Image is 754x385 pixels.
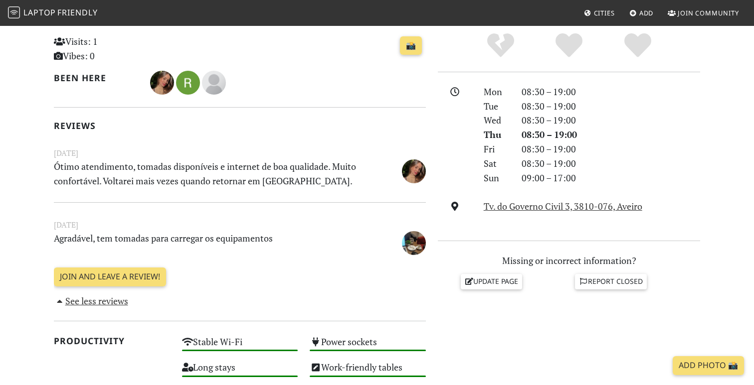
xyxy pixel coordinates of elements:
[516,142,706,156] div: 08:30 – 19:00
[8,4,98,22] a: LaptopFriendly LaptopFriendly
[54,267,166,286] a: Join and leave a review!
[402,164,426,176] span: Leticia Silva
[484,200,642,212] a: Tv. do Governo Civil 3, 3810-076, Aveiro
[478,99,516,114] div: Tue
[603,32,672,59] div: Definitely!
[48,147,432,159] small: [DATE]
[516,99,706,114] div: 08:30 – 19:00
[478,156,516,171] div: Sat
[304,359,432,385] div: Work-friendly tables
[402,159,426,183] img: 6838-leticia.jpg
[466,32,535,59] div: No
[54,121,426,131] h2: Reviews
[516,156,706,171] div: 08:30 – 19:00
[176,71,200,95] img: 5565-rita.jpg
[54,336,170,346] h2: Productivity
[438,254,700,268] p: Missing or incorrect information?
[516,171,706,185] div: 09:00 – 17:00
[402,236,426,248] span: Mega aaa
[575,274,647,289] a: Report closed
[478,128,516,142] div: Thu
[23,7,56,18] span: Laptop
[535,32,603,59] div: Yes
[402,231,426,255] img: 5467-mega.jpg
[478,142,516,156] div: Fri
[54,34,170,63] p: Visits: 1 Vibes: 0
[516,85,706,99] div: 08:30 – 19:00
[664,4,743,22] a: Join Community
[176,334,304,359] div: Stable Wi-Fi
[202,76,226,88] span: Barco Azul
[478,113,516,128] div: Wed
[304,334,432,359] div: Power sockets
[202,71,226,95] img: blank-535327c66bd565773addf3077783bbfce4b00ec00e9fd257753287c682c7fa38.png
[48,159,368,188] p: Ótimo atendimento, tomadas disponíveis e internet de boa qualidade. Muito confortável. Voltarei m...
[580,4,619,22] a: Cities
[400,36,422,55] a: 📸
[678,8,739,17] span: Join Community
[625,4,658,22] a: Add
[150,76,176,88] span: Leticia Silva
[57,7,97,18] span: Friendly
[48,219,432,231] small: [DATE]
[176,359,304,385] div: Long stays
[594,8,615,17] span: Cities
[639,8,654,17] span: Add
[478,85,516,99] div: Mon
[8,6,20,18] img: LaptopFriendly
[150,71,174,95] img: 6838-leticia.jpg
[48,231,368,254] p: Agradável, tem tomadas para carregar os equipamentos
[54,73,138,83] h2: Been here
[54,295,128,307] a: See less reviews
[478,171,516,185] div: Sun
[461,274,523,289] a: Update page
[176,76,202,88] span: Rita Neto
[516,128,706,142] div: 08:30 – 19:00
[516,113,706,128] div: 08:30 – 19:00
